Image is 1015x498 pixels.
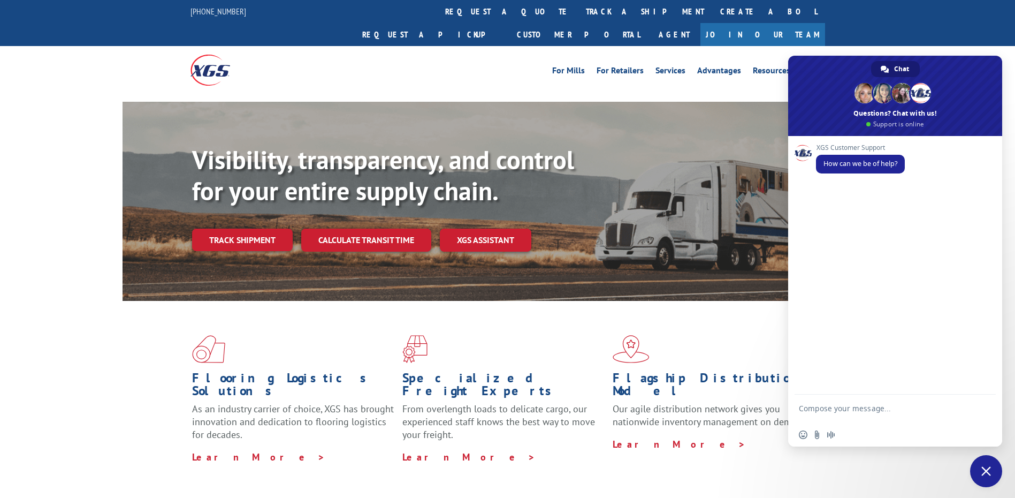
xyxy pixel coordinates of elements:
[192,335,225,363] img: xgs-icon-total-supply-chain-intelligence-red
[970,455,1002,487] div: Close chat
[402,372,605,403] h1: Specialized Freight Experts
[192,229,293,251] a: Track shipment
[402,335,428,363] img: xgs-icon-focused-on-flooring-red
[190,6,246,17] a: [PHONE_NUMBER]
[552,66,585,78] a: For Mills
[192,451,325,463] a: Learn More >
[440,229,531,252] a: XGS ASSISTANT
[655,66,685,78] a: Services
[697,66,741,78] a: Advantages
[827,431,835,439] span: Audio message
[799,404,968,423] textarea: Compose your message...
[799,431,807,439] span: Insert an emoji
[753,66,790,78] a: Resources
[192,372,394,403] h1: Flooring Logistics Solutions
[613,438,746,450] a: Learn More >
[192,143,574,207] b: Visibility, transparency, and control for your entire supply chain.
[894,61,909,77] span: Chat
[813,431,821,439] span: Send a file
[613,335,650,363] img: xgs-icon-flagship-distribution-model-red
[192,403,394,441] span: As an industry carrier of choice, XGS has brought innovation and dedication to flooring logistics...
[354,23,509,46] a: Request a pickup
[700,23,825,46] a: Join Our Team
[509,23,648,46] a: Customer Portal
[816,144,905,152] span: XGS Customer Support
[871,61,920,77] div: Chat
[823,159,897,168] span: How can we be of help?
[402,403,605,450] p: From overlength loads to delicate cargo, our experienced staff knows the best way to move your fr...
[613,372,815,403] h1: Flagship Distribution Model
[613,403,810,428] span: Our agile distribution network gives you nationwide inventory management on demand.
[648,23,700,46] a: Agent
[301,229,431,252] a: Calculate transit time
[597,66,644,78] a: For Retailers
[402,451,536,463] a: Learn More >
